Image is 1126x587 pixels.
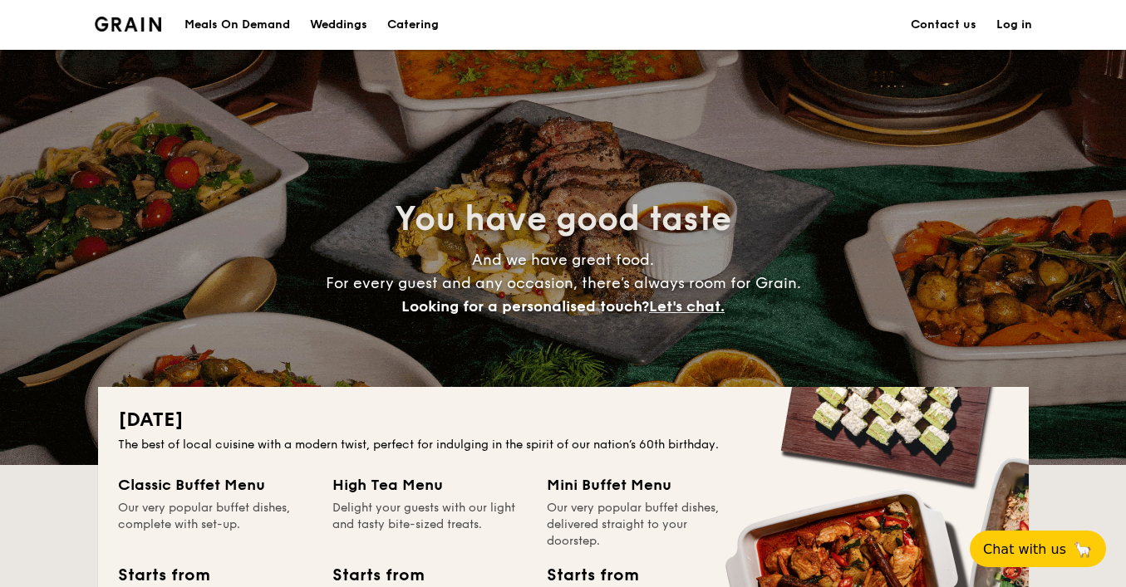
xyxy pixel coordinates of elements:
div: Mini Buffet Menu [547,473,741,497]
span: Chat with us [983,541,1066,557]
div: Our very popular buffet dishes, complete with set-up. [118,500,312,550]
img: Grain [95,17,162,32]
h2: [DATE] [118,407,1009,433]
span: Let's chat. [649,297,725,316]
div: High Tea Menu [332,473,527,497]
div: Classic Buffet Menu [118,473,312,497]
a: Logotype [95,17,162,32]
button: Chat with us🦙 [970,531,1106,567]
span: And we have great food. For every guest and any occasion, there’s always room for Grain. [326,251,801,316]
span: You have good taste [395,199,731,239]
div: Our very popular buffet dishes, delivered straight to your doorstep. [547,500,741,550]
span: Looking for a personalised touch? [401,297,649,316]
div: The best of local cuisine with a modern twist, perfect for indulging in the spirit of our nation’... [118,437,1009,453]
span: 🦙 [1073,540,1093,559]
div: Delight your guests with our light and tasty bite-sized treats. [332,500,527,550]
